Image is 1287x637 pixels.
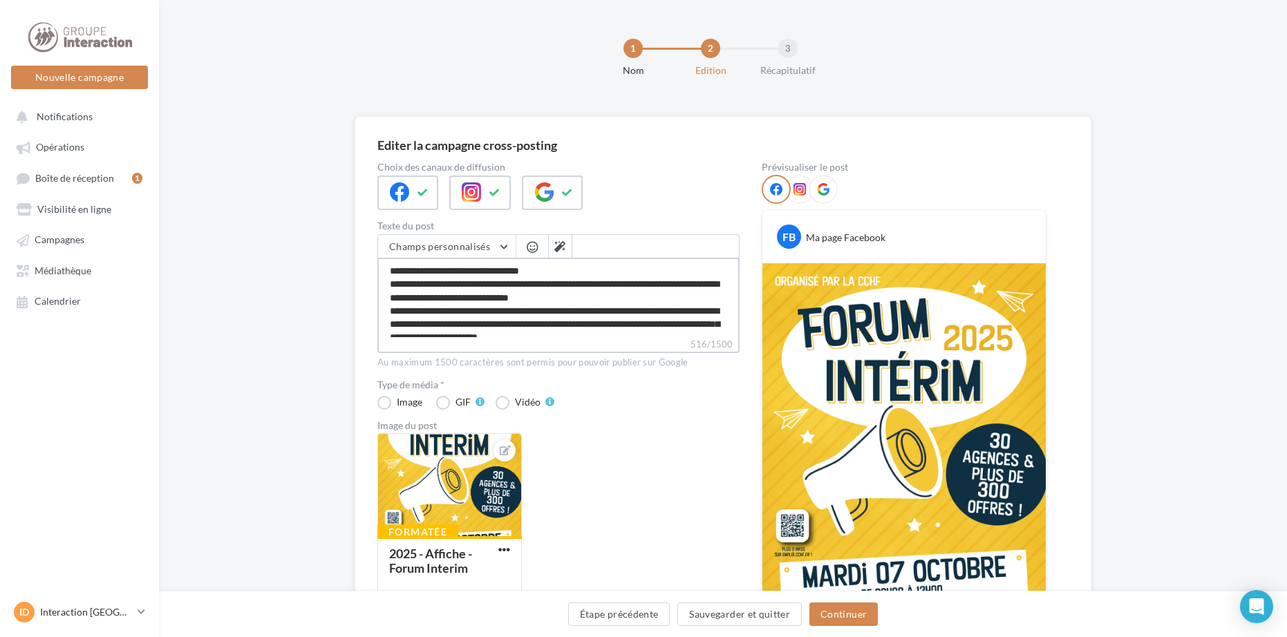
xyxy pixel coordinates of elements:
[806,231,885,245] div: Ma page Facebook
[377,337,740,353] label: 516/1500
[397,397,422,407] div: Image
[377,139,557,151] div: Editer la campagne cross-posting
[11,599,148,625] a: ID Interaction [GEOGRAPHIC_DATA]
[378,235,516,258] button: Champs personnalisés
[8,165,151,191] a: Boîte de réception1
[1240,590,1273,623] div: Open Intercom Messenger
[377,421,740,430] div: Image du post
[809,602,878,626] button: Continuer
[762,162,1046,172] div: Prévisualiser le post
[35,265,91,276] span: Médiathèque
[777,225,801,249] div: FB
[8,196,151,221] a: Visibilité en ligne
[744,64,832,77] div: Récapitulatif
[8,227,151,251] a: Campagnes
[35,172,114,184] span: Boîte de réception
[389,240,490,252] span: Champs personnalisés
[35,234,84,246] span: Campagnes
[377,524,458,540] div: Formatée
[8,134,151,159] a: Opérations
[515,397,541,407] div: Vidéo
[701,39,720,58] div: 2
[666,64,755,77] div: Edition
[11,66,148,89] button: Nouvelle campagne
[589,64,677,77] div: Nom
[389,546,472,576] div: 2025 - Affiche - Forum Interim
[377,356,740,369] div: Au maximum 1500 caractères sont permis pour pouvoir publier sur Google
[37,111,93,122] span: Notifications
[8,104,145,129] button: Notifications
[8,288,151,313] a: Calendrier
[377,162,740,172] label: Choix des canaux de diffusion
[35,296,81,307] span: Calendrier
[677,602,802,626] button: Sauvegarder et quitter
[19,605,29,619] span: ID
[40,605,132,619] p: Interaction [GEOGRAPHIC_DATA]
[778,39,798,58] div: 3
[377,380,740,390] label: Type de média *
[8,258,151,283] a: Médiathèque
[132,173,142,184] div: 1
[568,602,670,626] button: Étape précédente
[377,221,740,231] label: Texte du post
[455,397,471,407] div: GIF
[37,203,111,215] span: Visibilité en ligne
[36,142,84,153] span: Opérations
[623,39,643,58] div: 1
